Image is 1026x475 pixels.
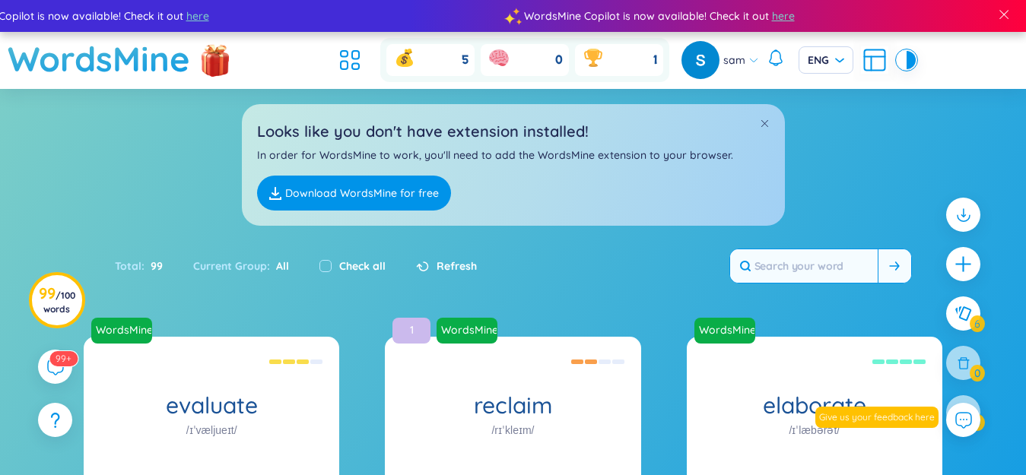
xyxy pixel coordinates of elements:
[694,318,761,344] a: WordsMine
[49,351,78,366] sup: 591
[653,52,657,68] span: 1
[84,392,339,419] h1: evaluate
[687,392,942,419] h1: elaborate
[257,119,770,143] h2: Looks like you don't have extension installed!
[39,287,75,315] h3: 99
[681,41,719,79] img: avatar
[91,318,158,344] a: WordsMine
[385,392,640,419] h1: reclaim
[462,52,469,68] span: 5
[730,249,878,283] input: Search your word
[723,52,745,68] span: sam
[8,32,190,86] a: WordsMine
[186,422,237,439] h1: /ɪˈvæljueɪt/
[693,322,757,337] a: WordsMine
[145,258,163,274] span: 99
[391,322,432,337] a: 1
[808,52,844,68] span: ENG
[437,258,477,274] span: Refresh
[491,422,534,439] h1: /rɪˈkleɪm/
[257,147,770,163] p: In order for WordsMine to work, you'll need to add the WordsMine extension to your browser.
[681,41,723,79] a: avatar
[772,8,795,24] span: here
[257,176,451,211] a: Download WordsMine for free
[200,36,230,82] img: flashSalesIcon.a7f4f837.png
[437,318,503,344] a: WordsMine
[178,250,304,282] div: Current Group :
[555,52,563,68] span: 0
[186,8,209,24] span: here
[392,318,437,344] a: 1
[270,259,289,273] span: All
[115,250,178,282] div: Total :
[339,258,386,274] label: Check all
[43,290,75,315] span: / 100 words
[435,322,499,337] a: WordsMine
[90,322,154,337] a: WordsMine
[789,422,840,439] h1: /ɪˈlæbərət/
[954,255,973,274] span: plus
